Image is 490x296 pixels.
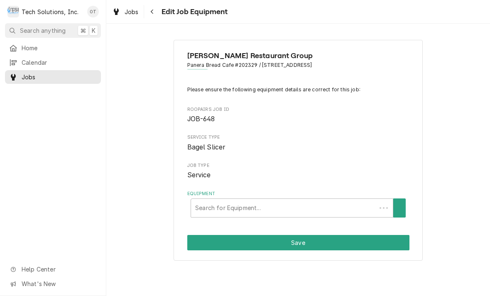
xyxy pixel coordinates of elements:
[92,26,96,35] span: K
[159,6,228,17] span: Edit Job Equipment
[5,277,101,291] a: Go to What's New
[187,142,409,152] span: Service Type
[22,7,78,16] div: Tech Solutions, Inc.
[187,106,409,124] div: Roopairs Job ID
[187,134,409,141] span: Service Type
[187,235,409,250] div: Button Group
[187,143,225,151] span: Bagel Slicer
[109,5,142,19] a: Jobs
[187,61,409,69] span: Address
[22,265,96,274] span: Help Center
[187,235,409,250] div: Button Group Row
[125,7,139,16] span: Jobs
[187,115,215,123] span: JOB-648
[187,162,409,169] span: Job Type
[187,191,409,218] div: Equipment
[187,86,409,93] p: Please ensure the following equipment details are correct for this job:
[187,235,409,250] button: Save
[5,56,101,69] a: Calendar
[393,198,406,218] button: Create New Equipment
[5,23,101,38] button: Search anything⌘K
[22,44,97,52] span: Home
[187,162,409,180] div: Job Type
[80,26,86,35] span: ⌘
[5,70,101,84] a: Jobs
[22,279,96,288] span: What's New
[87,6,99,17] div: Otis Tooley's Avatar
[187,50,409,76] div: Client Information
[187,114,409,124] span: Roopairs Job ID
[187,170,409,180] span: Job Type
[20,26,66,35] span: Search anything
[187,171,211,179] span: Service
[187,191,409,197] label: Equipment
[5,41,101,55] a: Home
[7,6,19,17] div: Tech Solutions, Inc.'s Avatar
[22,73,97,81] span: Jobs
[7,6,19,17] div: T
[187,50,409,61] span: Name
[5,262,101,276] a: Go to Help Center
[187,86,409,218] div: Job Equipment Summary
[87,6,99,17] div: OT
[174,40,423,261] div: Job Equipment Summary Form
[146,5,159,18] button: Navigate back
[187,106,409,113] span: Roopairs Job ID
[22,58,97,67] span: Calendar
[187,134,409,152] div: Service Type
